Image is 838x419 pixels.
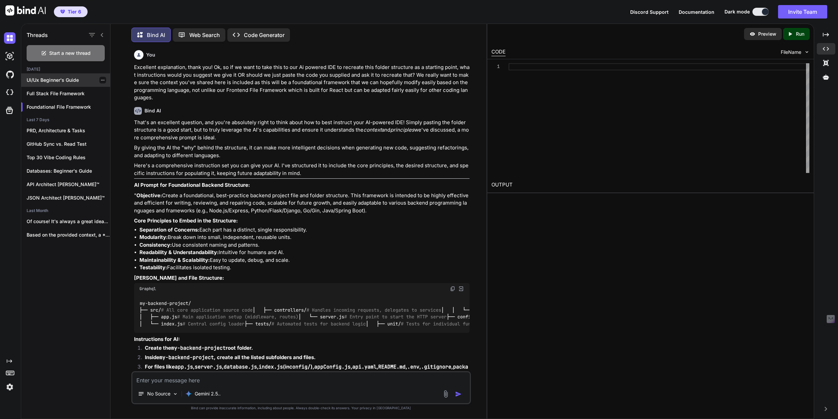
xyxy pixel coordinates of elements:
[139,234,168,240] strong: Modularity:
[146,51,155,58] h6: You
[27,168,110,174] p: Databases: Beginner's Guide
[27,127,110,134] p: PRD, Architecture & Tasks
[450,286,455,291] img: copy
[778,5,827,19] button: Invite Team
[5,5,46,15] img: Bind AI
[679,8,714,15] button: Documentation
[421,363,451,370] code: .gitignore
[177,314,298,320] span: # Main application setup (middleware, routes)
[161,307,253,313] span: # All core application source code
[724,8,750,15] span: Dark mode
[491,48,506,56] div: CODE
[134,182,250,188] strong: AI Prompt for Foundational Backend Structure:
[259,363,283,370] code: index.js
[54,6,88,17] button: premiumTier 6
[144,107,161,114] h6: Bind AI
[159,354,214,361] code: my-backend-project
[139,249,470,256] li: Intuitive for humans and AI.
[804,49,810,55] img: chevron down
[134,162,470,177] p: Here's a comprehensive instruction set you can give your AI. I've structured it to include the co...
[134,144,470,159] p: By giving the AI the "why" behind the structure, it can make more intelligent decisions when gene...
[344,314,447,320] span: # Entry point to start the HTTP server
[781,49,801,56] span: FileName
[134,336,180,342] strong: Instructions for AI:
[136,192,162,199] strong: Objective:
[145,354,316,360] strong: Inside , create all the listed subfolders and files.
[134,275,224,281] strong: [PERSON_NAME] and File Structure:
[442,390,450,398] img: attachment
[21,208,110,213] h2: Last Month
[139,286,156,291] span: Graphql
[4,381,15,393] img: settings
[49,50,91,57] span: Start a new thread
[27,181,110,188] p: API Architect [PERSON_NAME]™
[145,345,253,351] strong: Create the root folder.
[27,90,110,97] p: Full Stack File Framework
[27,232,110,238] p: Based on the provided context, a **PRD**...
[679,9,714,15] span: Documentation
[27,141,110,147] p: GitHub Sync vs. Read Test
[139,264,167,271] strong: Testability:
[21,67,110,72] h2: [DATE]
[139,256,470,264] li: Easy to update, debug, and scale.
[21,117,110,123] h2: Last 7 Days
[183,321,245,327] span: # Central config loader
[27,154,110,161] p: Top 30 Vibe Coding Rules
[139,234,470,241] li: Break down into small, independent, reusable units.
[749,31,755,37] img: preview
[244,31,285,39] p: Code Generator
[171,345,226,351] code: my-backend-project
[134,217,238,224] strong: Core Principles to Embed in the Structure:
[4,87,15,98] img: cloudideIcon
[139,249,219,255] strong: Readability & Understandability:
[134,64,470,102] p: Excellent explanation, thank you! Ok, so if we want to take this to our Ai powered IDE to recreat...
[139,264,470,272] li: Facilitates isolated testing.
[189,31,220,39] p: Web Search
[224,363,257,370] code: database.js
[27,31,48,39] h1: Threads
[195,390,221,397] p: Gemini 2.5..
[289,363,311,370] code: config/
[487,177,813,193] h2: OUTPUT
[4,69,15,80] img: githubDark
[758,31,776,37] p: Preview
[134,119,470,142] p: That's an excellent question, and you're absolutely right to think about how to best instruct you...
[363,127,382,133] em: context
[407,363,419,370] code: .env
[27,77,110,83] p: Ui/Ux Beginner's Guide
[145,363,468,378] strong: For files like , , , (in ), , , , , , , and :
[139,226,470,234] li: Each part has a distinct, single responsibility.
[630,8,669,15] button: Discord Support
[175,363,193,370] code: app.js
[796,31,804,37] p: Run
[60,10,65,14] img: premium
[4,50,15,62] img: darkAi-studio
[27,104,110,110] p: Foundational File Framework
[27,195,110,201] p: JSON Architect [PERSON_NAME]™
[401,321,509,327] span: # Tests for individual functions/modules
[195,363,222,370] code: server.js
[378,363,406,370] code: README.md
[271,321,366,327] span: # Automated tests for backend logic
[314,363,351,370] code: appConfig.js
[4,32,15,44] img: darkChat
[27,218,110,225] p: Of course! It's always a great idea...
[455,391,462,397] img: icon
[172,391,178,397] img: Pick Models
[139,242,172,248] strong: Consistency:
[139,257,210,263] strong: Maintainability & Scalability:
[147,31,165,39] p: Bind AI
[131,406,471,411] p: Bind can provide inaccurate information, including about people. Always double-check its answers....
[147,390,170,397] p: No Source
[139,226,199,233] strong: Separation of Concerns:
[458,286,464,292] img: Open in Browser
[630,9,669,15] span: Discord Support
[307,307,441,313] span: # Handles incoming requests, delegates to services
[68,8,81,15] span: Tier 6
[185,390,192,397] img: Gemini 2.5 flash
[352,363,377,370] code: api.yaml
[491,63,500,70] div: 1
[134,192,470,215] p: " Create a foundational, best-practice backend project file and folder structure. This framework ...
[390,127,414,133] em: principles
[139,241,470,249] li: Use consistent naming and patterns.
